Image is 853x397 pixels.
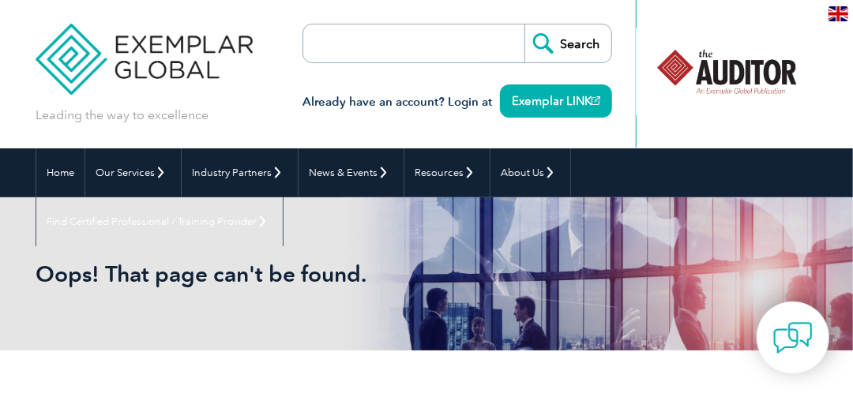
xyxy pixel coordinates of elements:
[36,260,466,287] h1: Oops! That page can't be found.
[592,96,600,105] img: open_square.png
[85,148,181,197] a: Our Services
[404,148,490,197] a: Resources
[490,148,570,197] a: About Us
[36,107,209,124] p: Leading the way to excellence
[302,92,612,112] h3: Already have an account? Login at
[524,24,611,62] input: Search
[299,148,404,197] a: News & Events
[182,148,298,197] a: Industry Partners
[500,84,612,118] a: Exemplar LINK
[829,6,848,21] img: en
[773,318,813,358] img: contact-chat.png
[36,197,283,246] a: Find Certified Professional / Training Provider
[36,148,85,197] a: Home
